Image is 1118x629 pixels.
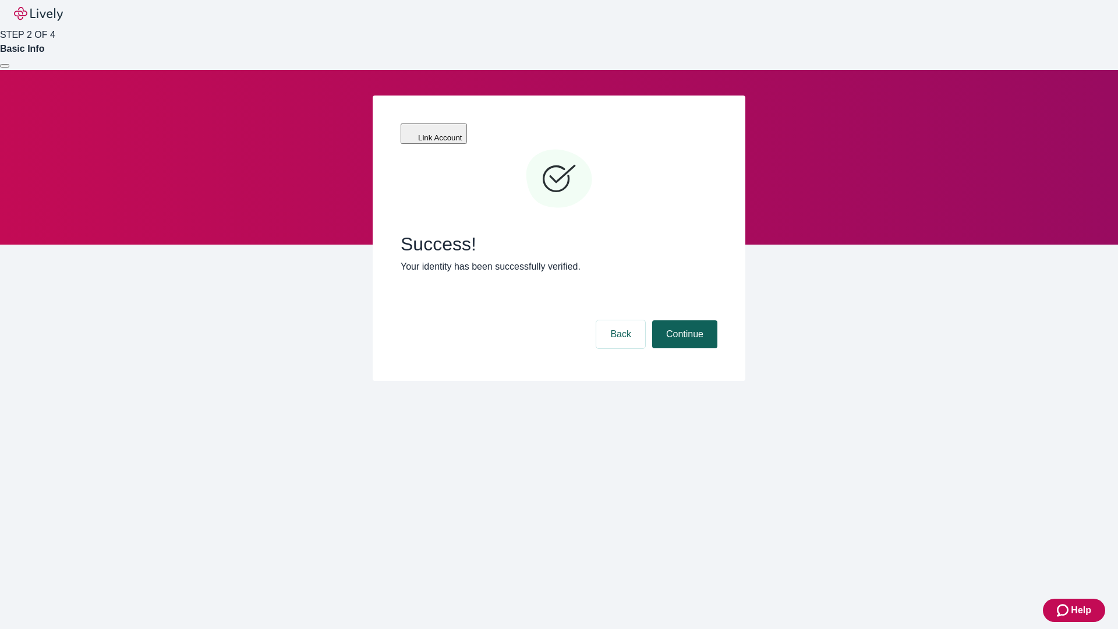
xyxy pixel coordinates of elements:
svg: Checkmark icon [524,144,594,214]
span: Success! [401,233,717,255]
button: Back [596,320,645,348]
p: Your identity has been successfully verified. [401,260,717,274]
span: Help [1071,603,1091,617]
svg: Zendesk support icon [1057,603,1071,617]
button: Continue [652,320,717,348]
button: Zendesk support iconHelp [1043,599,1105,622]
button: Link Account [401,123,467,144]
img: Lively [14,7,63,21]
